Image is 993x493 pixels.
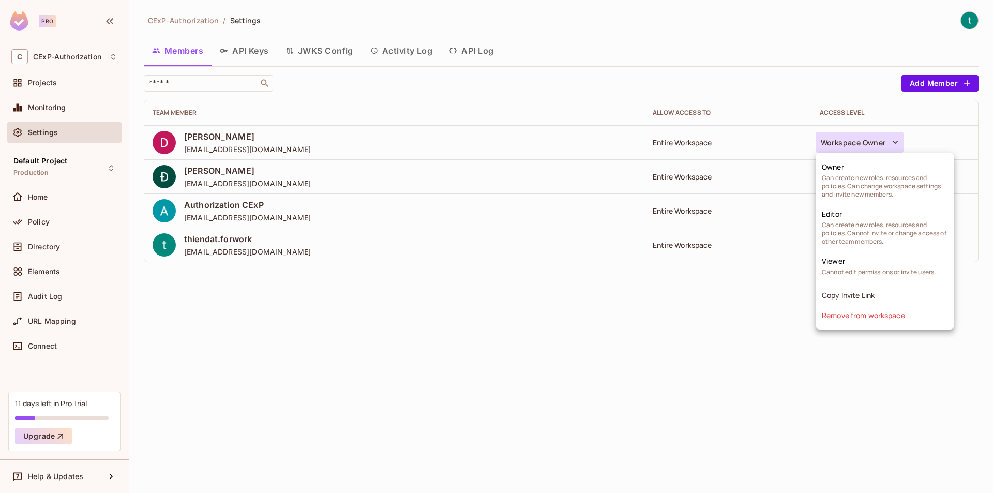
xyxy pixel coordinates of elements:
[822,174,948,199] span: Can create new roles, resources and policies. Can change workspace settings and invite new members.
[822,268,936,276] span: Cannot edit permissions or invite users.
[822,209,842,219] span: Editor
[816,285,954,305] li: Copy Invite Link
[816,305,954,325] li: Remove from workspace
[822,256,845,266] span: Viewer
[822,221,948,246] span: Can create new roles, resources and policies. Cannot invite or change access of other team members.
[822,162,844,172] span: Owner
